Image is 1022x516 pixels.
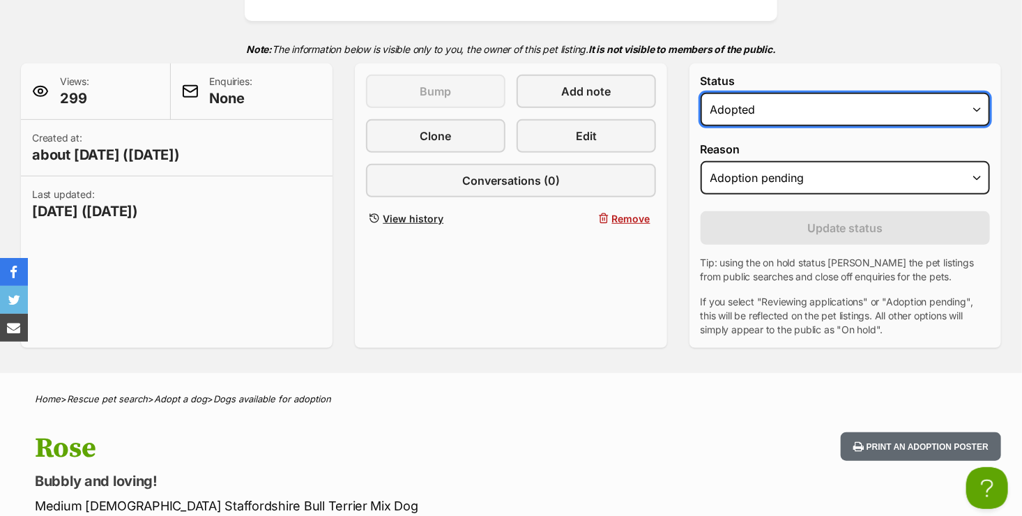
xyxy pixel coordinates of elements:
strong: It is not visible to members of the public. [588,43,776,55]
p: Views: [60,75,89,108]
p: Enquiries: [210,75,252,108]
span: Clone [420,128,452,144]
a: View history [366,208,505,229]
a: Edit [517,119,656,153]
h1: Rose [35,432,623,464]
p: The information below is visible only to you, the owner of this pet listing. [21,35,1001,63]
button: Update status [701,211,990,245]
p: Tip: using the on hold status [PERSON_NAME] the pet listings from public searches and close off e... [701,256,990,284]
button: Bump [366,75,505,108]
span: Add note [561,83,611,100]
label: Status [701,75,990,87]
strong: Note: [246,43,272,55]
span: Bump [420,83,452,100]
a: Adopt a dog [154,393,207,404]
p: If you select "Reviewing applications" or "Adoption pending", this will be reflected on the pet l... [701,295,990,337]
p: Medium [DEMOGRAPHIC_DATA] Staffordshire Bull Terrier Mix Dog [35,496,623,515]
label: Reason [701,143,990,155]
iframe: Help Scout Beacon - Open [966,467,1008,509]
span: Conversations (0) [462,172,560,189]
button: Print an adoption poster [841,432,1001,461]
a: Conversations (0) [366,164,655,197]
p: Last updated: [32,188,138,221]
span: View history [383,211,443,226]
span: 299 [60,89,89,108]
a: Add note [517,75,656,108]
span: Remove [612,211,650,226]
span: about [DATE] ([DATE]) [32,145,180,165]
p: Bubbly and loving! [35,471,623,491]
a: Rescue pet search [67,393,148,404]
button: Remove [517,208,656,229]
a: Clone [366,119,505,153]
a: Dogs available for adoption [213,393,331,404]
p: Created at: [32,131,180,165]
span: [DATE] ([DATE]) [32,202,138,221]
span: Update status [807,220,883,236]
span: None [210,89,252,108]
span: Edit [576,128,597,144]
a: Home [35,393,61,404]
